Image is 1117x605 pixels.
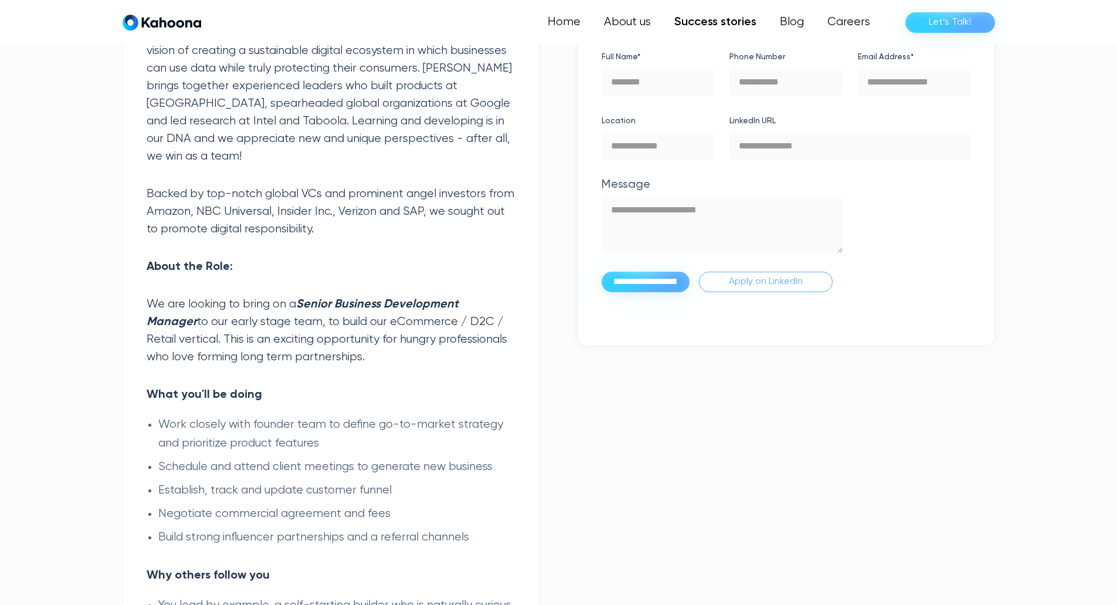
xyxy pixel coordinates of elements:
a: home [123,14,201,31]
a: Success stories [663,11,768,34]
label: Phone Number [729,48,843,66]
a: Blog [768,11,816,34]
label: Message [602,175,843,194]
form: Application Form [602,48,971,292]
li: Build strong influencer partnerships and a referral channels [158,528,516,547]
a: Careers [816,11,882,34]
div: Let’s Talk! [929,13,972,32]
em: Senior Business Development Manager [147,299,459,328]
label: Email Address* [858,48,971,66]
p: Backed by top-notch global VCs and prominent angel investors from Amazon, NBC Universal, Insider ... [147,185,516,238]
p: We are looking to bring on a to our early stage team, to build our eCommerce / D2C / Retail verti... [147,296,516,366]
label: Location [602,111,715,130]
li: Work closely with founder team to define go-to-market strategy and prioritize product features [158,415,516,453]
li: Establish, track and update customer funnel [158,481,516,500]
a: Apply on LinkedIn [699,272,833,292]
strong: What you'll be doing [147,389,262,401]
label: Full Name* [602,48,715,66]
a: About us [592,11,663,34]
strong: Why others follow you [147,570,270,582]
strong: About the Role: [147,261,233,273]
label: LinkedIn URL [729,111,970,130]
a: Let’s Talk! [905,12,995,33]
li: Schedule and attend client meetings to generate new business [158,458,516,476]
li: Negotiate commercial agreement and fees [158,505,516,523]
a: Home [536,11,592,34]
